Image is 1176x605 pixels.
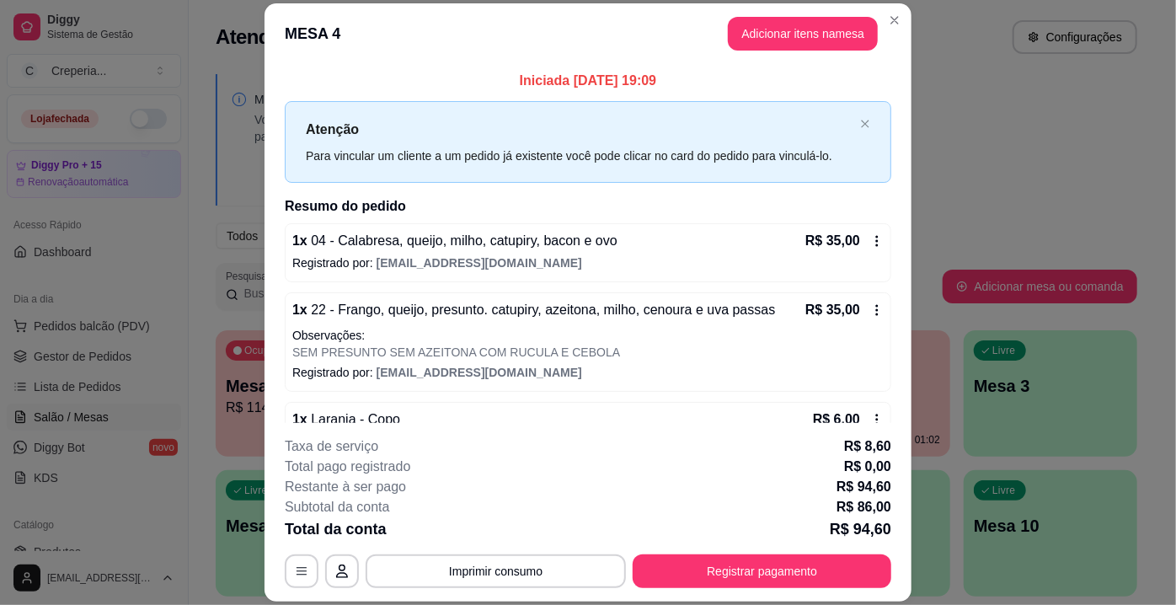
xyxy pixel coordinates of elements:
button: Imprimir consumo [366,554,626,588]
p: Registrado por: [292,364,884,381]
p: 1 x [292,410,400,430]
p: Atenção [306,119,853,140]
button: Registrar pagamento [633,554,891,588]
span: close [860,119,870,129]
header: MESA 4 [265,3,911,64]
span: [EMAIL_ADDRESS][DOMAIN_NAME] [377,256,582,270]
p: Observações: [292,327,884,344]
button: Adicionar itens namesa [728,17,878,51]
p: Restante à ser pago [285,477,406,497]
p: Total pago registrado [285,457,410,477]
p: Subtotal da conta [285,497,390,517]
h2: Resumo do pedido [285,196,891,217]
button: Close [881,7,908,34]
p: Total da conta [285,517,387,541]
p: 1 x [292,300,775,320]
button: close [860,119,870,130]
div: Para vincular um cliente a um pedido já existente você pode clicar no card do pedido para vinculá... [306,147,853,165]
p: 1 x [292,231,617,251]
p: R$ 94,60 [837,477,891,497]
span: 22 - Frango, queijo, presunto. catupiry, azeitona, milho, cenoura e uva passas [307,302,776,317]
p: Registrado por: [292,254,884,271]
p: Iniciada [DATE] 19:09 [285,71,891,91]
p: R$ 86,00 [837,497,891,517]
p: R$ 6,00 [813,410,860,430]
p: R$ 35,00 [805,300,860,320]
span: 04 - Calabresa, queijo, milho, catupiry, bacon e ovo [307,233,617,248]
p: R$ 8,60 [844,436,891,457]
span: Laranja - Copo [307,412,400,426]
p: Taxa de serviço [285,436,378,457]
p: R$ 94,60 [830,517,891,541]
span: [EMAIL_ADDRESS][DOMAIN_NAME] [377,366,582,379]
p: R$ 0,00 [844,457,891,477]
p: SEM PRESUNTO SEM AZEITONA COM RUCULA E CEBOLA [292,344,884,361]
p: R$ 35,00 [805,231,860,251]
